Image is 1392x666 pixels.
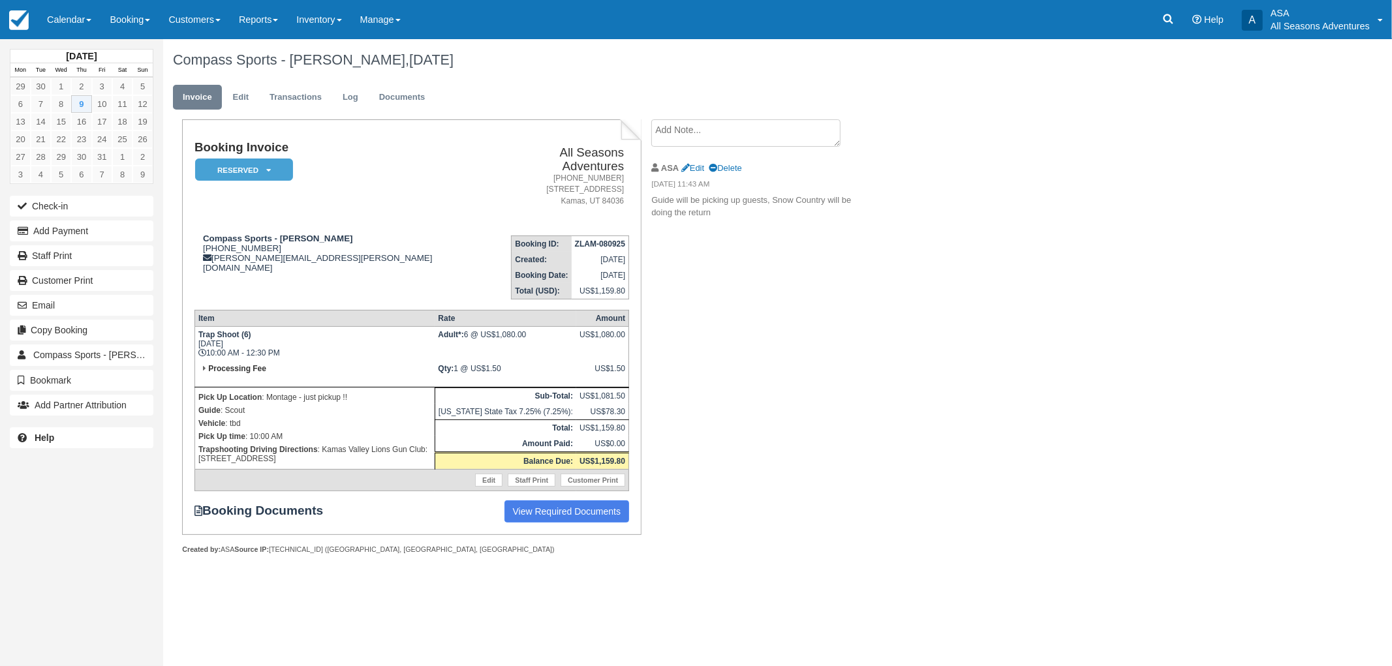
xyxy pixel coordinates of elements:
[435,404,576,420] td: [US_STATE] State Tax 7.25% (7.25%):
[10,320,153,341] button: Copy Booking
[198,419,225,428] strong: Vehicle
[333,85,368,110] a: Log
[51,130,71,148] a: 22
[1271,7,1370,20] p: ASA
[10,166,31,183] a: 3
[10,196,153,217] button: Check-in
[576,436,629,453] td: US$0.00
[575,239,625,249] strong: ZLAM-080925
[173,52,1198,68] h1: Compass Sports - [PERSON_NAME],
[576,419,629,436] td: US$1,159.80
[71,113,91,130] a: 16
[31,95,51,113] a: 7
[198,417,431,430] p: : tbd
[71,166,91,183] a: 6
[112,95,132,113] a: 11
[435,452,576,469] th: Balance Due:
[651,179,871,193] em: [DATE] 11:43 AM
[194,158,288,182] a: Reserved
[260,85,332,110] a: Transactions
[10,427,153,448] a: Help
[112,166,132,183] a: 8
[71,78,91,95] a: 2
[435,310,576,326] th: Rate
[580,364,625,384] div: US$1.50
[369,85,435,110] a: Documents
[132,95,153,113] a: 12
[112,130,132,148] a: 25
[223,85,258,110] a: Edit
[31,166,51,183] a: 4
[580,330,625,350] div: US$1,080.00
[512,235,572,252] th: Booking ID:
[10,370,153,391] button: Bookmark
[10,220,153,241] button: Add Payment
[435,419,576,436] th: Total:
[203,234,353,243] strong: Compass Sports - [PERSON_NAME]
[576,404,629,420] td: US$78.30
[31,113,51,130] a: 14
[198,406,221,415] strong: Guide
[31,63,51,78] th: Tue
[435,361,576,387] td: 1 @ US$1.50
[182,545,221,553] strong: Created by:
[681,163,704,173] a: Edit
[438,364,454,373] strong: Qty
[33,350,184,360] span: Compass Sports - [PERSON_NAME]
[438,330,463,339] strong: Adult*
[71,95,91,113] a: 9
[512,252,572,267] th: Created:
[112,113,132,130] a: 18
[10,395,153,416] button: Add Partner Attribution
[194,141,491,155] h1: Booking Invoice
[132,166,153,183] a: 9
[198,443,431,465] p: : Kamas Valley Lions Gun Club: [STREET_ADDRESS]
[31,78,51,95] a: 30
[71,63,91,78] th: Thu
[9,10,29,30] img: checkfront-main-nav-mini-logo.png
[51,78,71,95] a: 1
[92,78,112,95] a: 3
[10,95,31,113] a: 6
[572,267,629,283] td: [DATE]
[198,404,431,417] p: : Scout
[198,393,262,402] strong: Pick Up Location
[198,445,318,454] strong: Trapshooting Driving Directions
[132,78,153,95] a: 5
[92,148,112,166] a: 31
[661,163,679,173] strong: ASA
[10,270,153,291] a: Customer Print
[1271,20,1370,33] p: All Seasons Adventures
[561,474,625,487] a: Customer Print
[409,52,454,68] span: [DATE]
[92,113,112,130] a: 17
[10,63,31,78] th: Mon
[234,545,269,553] strong: Source IP:
[51,95,71,113] a: 8
[35,432,54,443] b: Help
[194,234,491,273] div: [PHONE_NUMBER] [PERSON_NAME][EMAIL_ADDRESS][PERSON_NAME][DOMAIN_NAME]
[92,63,112,78] th: Fri
[92,95,112,113] a: 10
[198,391,431,404] p: : Montage - just pickup !!
[194,310,435,326] th: Item
[195,159,293,181] em: Reserved
[71,130,91,148] a: 23
[51,63,71,78] th: Wed
[194,326,435,361] td: [DATE] 10:00 AM - 12:30 PM
[512,267,572,283] th: Booking Date:
[10,148,31,166] a: 27
[709,163,741,173] a: Delete
[51,113,71,130] a: 15
[51,166,71,183] a: 5
[66,51,97,61] strong: [DATE]
[112,78,132,95] a: 4
[112,63,132,78] th: Sat
[1204,14,1224,25] span: Help
[504,500,630,522] a: View Required Documents
[435,326,576,361] td: 6 @ US$1,080.00
[112,148,132,166] a: 1
[10,295,153,316] button: Email
[10,245,153,266] a: Staff Print
[71,148,91,166] a: 30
